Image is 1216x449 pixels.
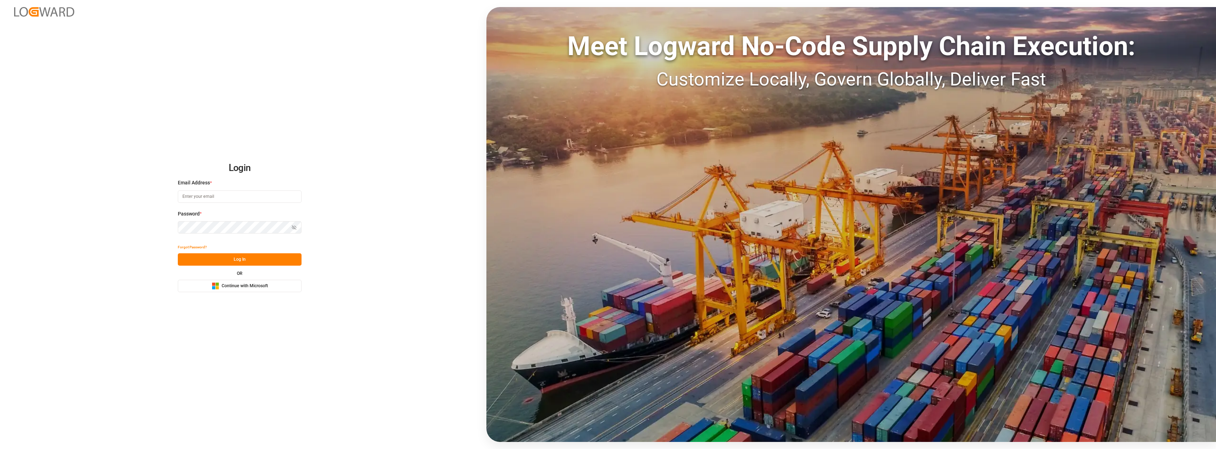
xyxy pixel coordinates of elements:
[178,210,200,218] span: Password
[178,253,302,266] button: Log In
[178,280,302,292] button: Continue with Microsoft
[222,283,268,289] span: Continue with Microsoft
[14,7,74,17] img: Logward_new_orange.png
[178,179,210,187] span: Email Address
[486,26,1216,66] div: Meet Logward No-Code Supply Chain Execution:
[178,241,207,253] button: Forgot Password?
[178,190,302,203] input: Enter your email
[486,66,1216,93] div: Customize Locally, Govern Globally, Deliver Fast
[178,157,302,179] h2: Login
[237,271,242,276] small: OR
